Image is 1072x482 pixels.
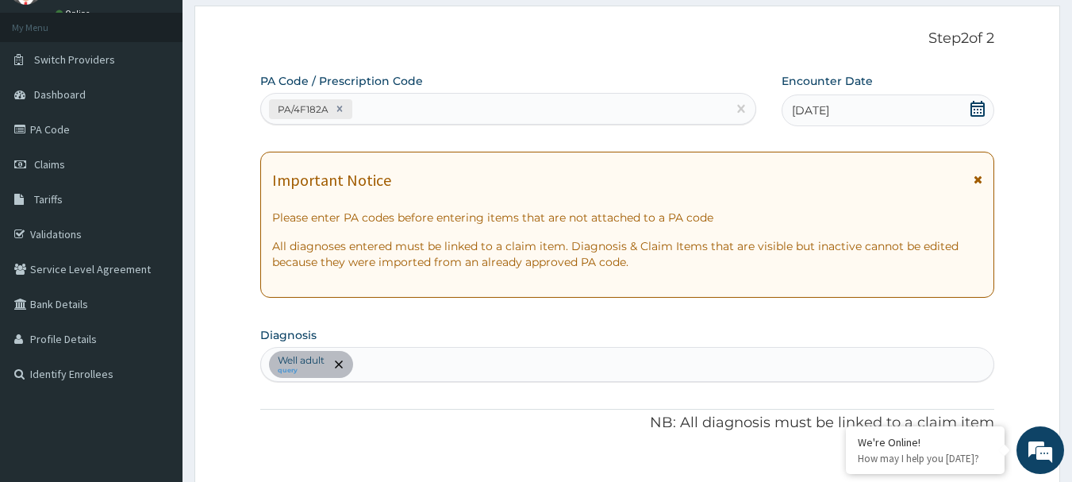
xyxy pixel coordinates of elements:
span: Tariffs [34,192,63,206]
p: NB: All diagnosis must be linked to a claim item [260,413,995,434]
textarea: Type your message and hit 'Enter' [8,317,302,372]
span: [DATE] [792,102,829,118]
p: Please enter PA codes before entering items that are not attached to a PA code [272,210,983,226]
p: How may I help you today? [858,452,993,465]
a: Online [56,8,94,19]
img: d_794563401_company_1708531726252_794563401 [29,79,64,119]
label: PA Code / Prescription Code [260,73,423,89]
span: remove selection option [332,357,346,372]
div: Minimize live chat window [260,8,298,46]
p: All diagnoses entered must be linked to a claim item. Diagnosis & Claim Items that are visible bu... [272,238,983,270]
div: Chat with us now [83,89,267,110]
p: Step 2 of 2 [260,30,995,48]
small: query [278,367,325,375]
div: PA/4F182A [273,100,331,118]
span: We're online! [92,141,219,302]
p: Well adult [278,354,325,367]
span: Claims [34,157,65,172]
h1: Important Notice [272,172,391,189]
span: Dashboard [34,87,86,102]
label: Diagnosis [260,327,317,343]
label: Encounter Date [782,73,873,89]
div: We're Online! [858,435,993,449]
span: Switch Providers [34,52,115,67]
